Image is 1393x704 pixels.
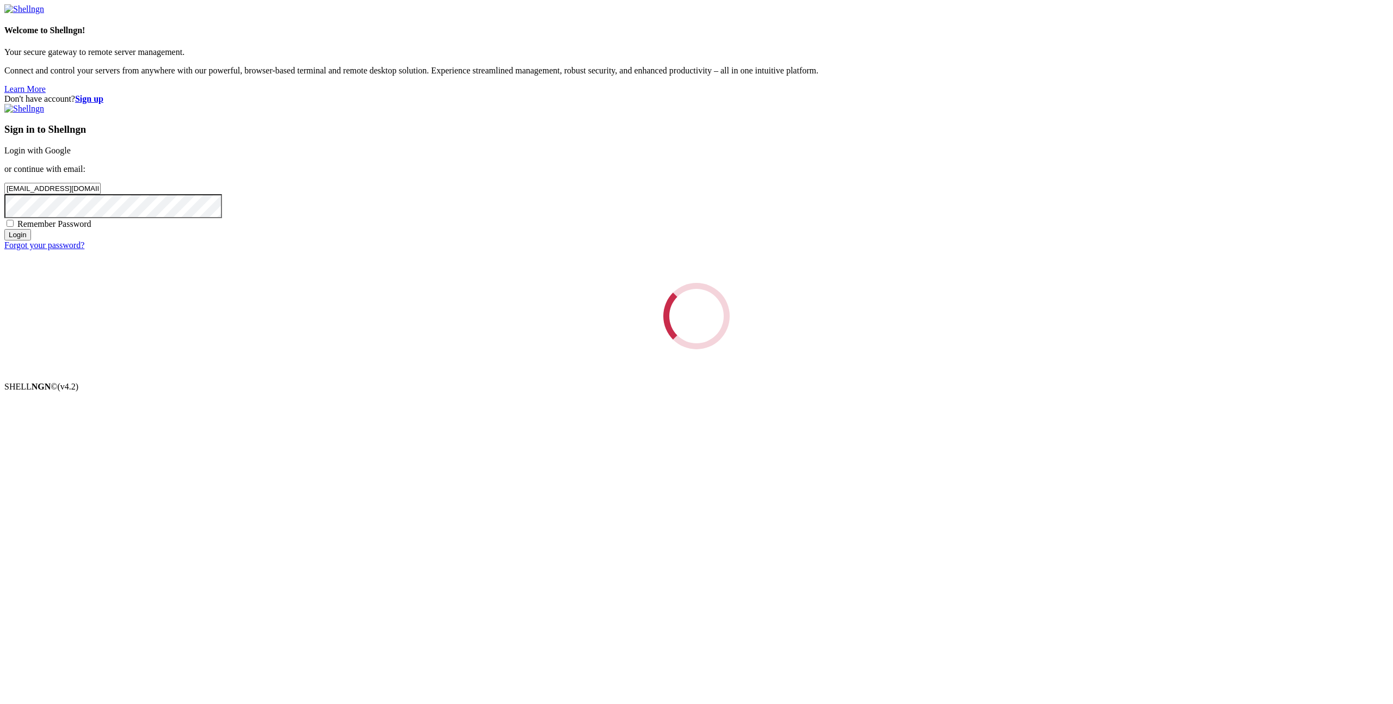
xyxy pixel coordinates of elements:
img: Shellngn [4,4,44,14]
a: Sign up [75,94,103,103]
a: Login with Google [4,146,71,155]
p: Your secure gateway to remote server management. [4,47,1389,57]
h3: Sign in to Shellngn [4,123,1389,135]
input: Remember Password [7,220,14,227]
a: Learn More [4,84,46,94]
span: Remember Password [17,219,91,229]
input: Email address [4,183,101,194]
span: 4.2.0 [58,382,79,391]
input: Login [4,229,31,240]
p: Connect and control your servers from anywhere with our powerful, browser-based terminal and remo... [4,66,1389,76]
h4: Welcome to Shellngn! [4,26,1389,35]
span: SHELL © [4,382,78,391]
a: Forgot your password? [4,240,84,250]
img: Shellngn [4,104,44,114]
p: or continue with email: [4,164,1389,174]
div: Don't have account? [4,94,1389,104]
div: Loading... [658,277,736,355]
b: NGN [32,382,51,391]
